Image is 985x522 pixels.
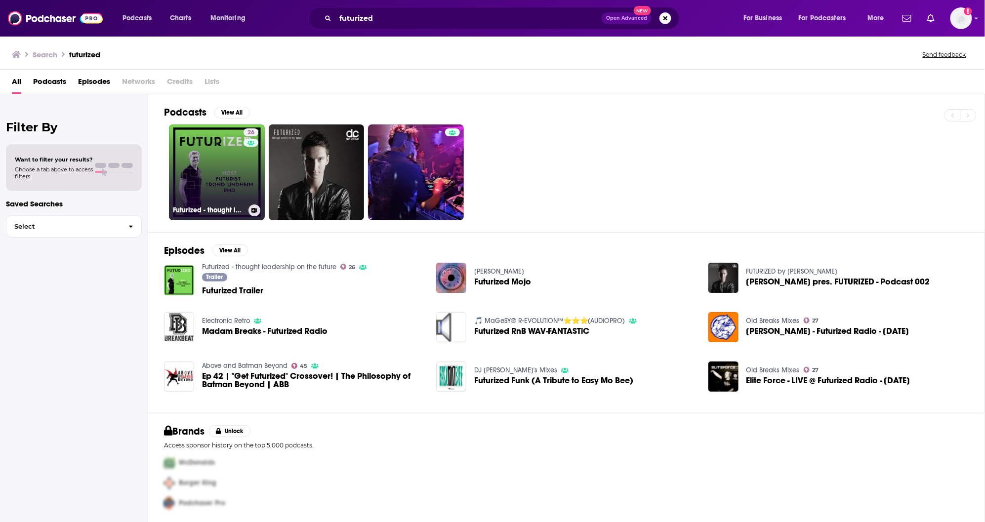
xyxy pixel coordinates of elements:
[210,11,246,25] span: Monitoring
[743,11,782,25] span: For Business
[164,10,197,26] a: Charts
[244,128,258,136] a: 26
[335,10,602,26] input: Search podcasts, credits, & more...
[6,215,142,238] button: Select
[202,327,328,335] a: Madam Breaks - Futurized Radio
[746,376,910,385] a: Elite Force - LIVE @ Futurized Radio - 1.5.2004
[812,368,819,372] span: 27
[746,278,930,286] a: Del Conde pres. FUTURIZED - Podcast 002
[202,372,424,389] a: Ep 42 | "Get Futurized" Crossover! | The Philosophy of Batman Beyond | ABB
[169,124,265,220] a: 26Futurized - thought leadership on the future
[708,361,739,392] img: Elite Force - LIVE @ Futurized Radio - 1.5.2004
[179,499,225,508] span: Podchaser Pro
[247,128,254,138] span: 26
[164,244,205,257] h2: Episodes
[212,244,248,256] button: View All
[812,319,819,323] span: 27
[746,278,930,286] span: [PERSON_NAME] pres. FUTURIZED - Podcast 002
[205,74,219,94] span: Lists
[950,7,972,29] button: Show profile menu
[792,10,861,26] button: open menu
[214,107,250,119] button: View All
[804,367,819,373] a: 27
[746,327,909,335] a: Plump DJs - Futurized Radio - 29.8.2005
[923,10,939,27] a: Show notifications dropdown
[737,10,795,26] button: open menu
[349,265,355,270] span: 26
[6,120,142,134] h2: Filter By
[474,327,589,335] a: Futurized RnB WAV-FANTASTiC
[6,223,121,230] span: Select
[33,74,66,94] span: Podcasts
[179,479,216,487] span: Burger King
[202,317,250,325] a: Electronic Retro
[920,50,969,59] button: Send feedback
[69,50,100,59] h3: futurized
[164,442,969,449] p: Access sponsor history on the top 5,000 podcasts.
[436,263,466,293] img: Futurized Mojo
[116,10,164,26] button: open menu
[78,74,110,94] a: Episodes
[300,364,307,368] span: 45
[160,493,179,514] img: Third Pro Logo
[179,459,215,467] span: McDonalds
[746,327,909,335] span: [PERSON_NAME] - Futurized Radio - [DATE]
[340,264,356,270] a: 26
[708,312,739,342] img: Plump DJs - Futurized Radio - 29.8.2005
[602,12,652,24] button: Open AdvancedNew
[209,425,251,437] button: Unlock
[318,7,689,30] div: Search podcasts, credits, & more...
[6,199,142,208] p: Saved Searches
[436,312,466,342] img: Futurized RnB WAV-FANTASTiC
[804,318,819,323] a: 27
[867,11,884,25] span: More
[746,267,838,276] a: FUTURIZED by Del Conde
[164,361,194,392] img: Ep 42 | "Get Futurized" Crossover! | The Philosophy of Batman Beyond | ABB
[861,10,897,26] button: open menu
[474,278,531,286] a: Futurized Mojo
[708,263,739,293] a: Del Conde pres. FUTURIZED - Podcast 002
[122,74,155,94] span: Networks
[474,376,634,385] a: Futurized Funk (A Tribute to Easy Mo Bee)
[167,74,193,94] span: Credits
[202,263,336,271] a: Futurized - thought leadership on the future
[606,16,647,21] span: Open Advanced
[746,366,800,374] a: Old Breaks Mixes
[950,7,972,29] img: User Profile
[8,9,103,28] img: Podchaser - Follow, Share and Rate Podcasts
[164,425,205,438] h2: Brands
[291,363,308,369] a: 45
[950,7,972,29] span: Logged in as megcassidy
[206,274,223,280] span: Trailer
[160,473,179,493] img: Second Pro Logo
[474,366,557,374] a: DJ Franchise's Mixes
[164,265,194,295] img: Futurized Trailer
[164,312,194,342] img: Madam Breaks - Futurized Radio
[746,376,910,385] span: Elite Force - LIVE @ Futurized Radio - [DATE]
[12,74,21,94] a: All
[204,10,258,26] button: open menu
[964,7,972,15] svg: Add a profile image
[170,11,191,25] span: Charts
[202,286,263,295] span: Futurized Trailer
[160,453,179,473] img: First Pro Logo
[899,10,915,27] a: Show notifications dropdown
[164,244,248,257] a: EpisodesView All
[15,156,93,163] span: Want to filter your results?
[474,267,524,276] a: Gunnar Engelhardt
[474,317,625,325] a: 🎵 MaGeSY® R-EVOLUTiON™⭐⭐⭐(AUDiOPRO)
[33,50,57,59] h3: Search
[436,361,466,392] img: Futurized Funk (A Tribute to Easy Mo Bee)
